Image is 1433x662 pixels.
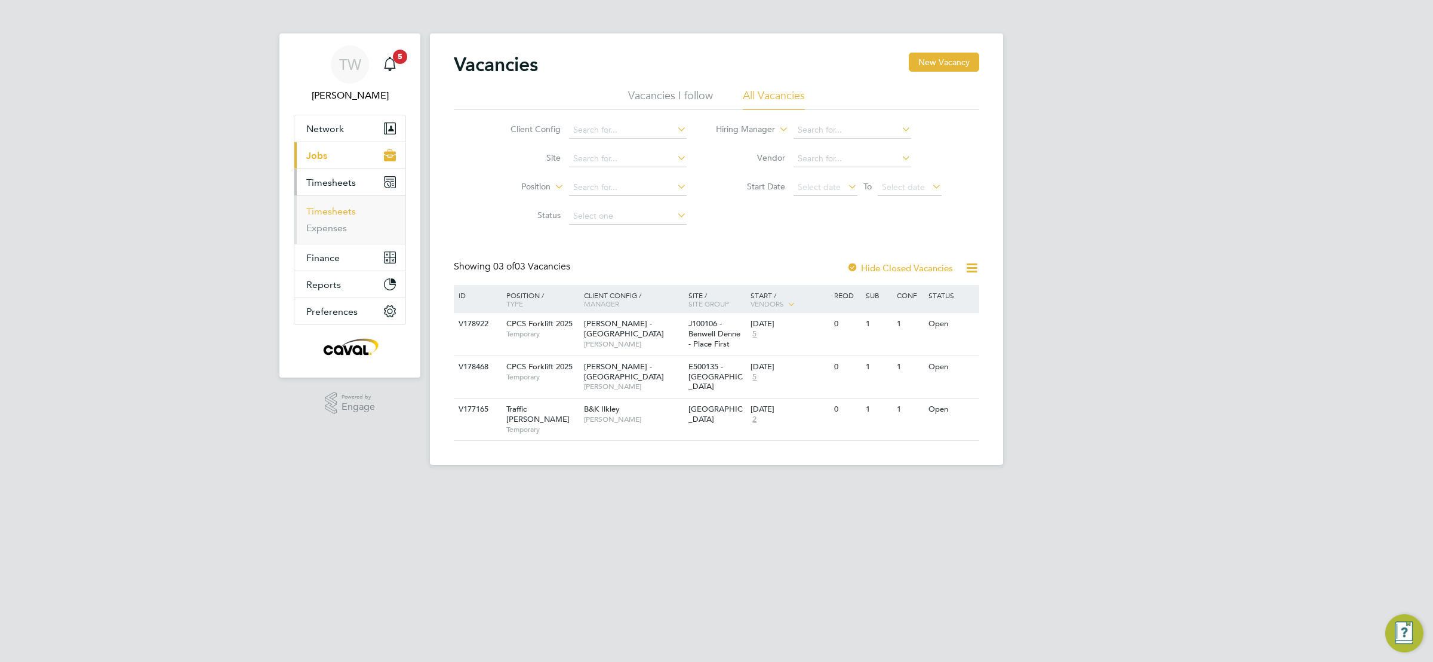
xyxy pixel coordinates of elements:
[894,285,925,305] div: Conf
[492,210,561,220] label: Status
[493,260,515,272] span: 03 of
[492,152,561,163] label: Site
[925,356,977,378] div: Open
[751,329,758,339] span: 5
[751,404,828,415] div: [DATE]
[294,169,405,195] button: Timesheets
[584,318,664,339] span: [PERSON_NAME] - [GEOGRAPHIC_DATA]
[743,88,805,110] li: All Vacancies
[894,399,925,421] div: 1
[506,329,578,339] span: Temporary
[584,382,682,391] span: [PERSON_NAME]
[456,313,497,335] div: V178922
[342,392,375,402] span: Powered by
[294,45,406,103] a: TW[PERSON_NAME]
[294,244,405,271] button: Finance
[798,182,841,192] span: Select date
[688,361,743,392] span: E500135 - [GEOGRAPHIC_DATA]
[894,356,925,378] div: 1
[716,181,785,192] label: Start Date
[688,404,743,424] span: [GEOGRAPHIC_DATA]
[279,33,420,378] nav: Main navigation
[506,404,570,424] span: Traffic [PERSON_NAME]
[751,415,758,425] span: 2
[456,356,497,378] div: V178468
[751,299,784,308] span: Vendors
[685,285,748,314] div: Site /
[294,142,405,168] button: Jobs
[584,415,682,424] span: [PERSON_NAME]
[748,285,831,315] div: Start /
[294,115,405,142] button: Network
[751,362,828,372] div: [DATE]
[497,285,581,314] div: Position /
[831,285,862,305] div: Reqd
[506,425,578,434] span: Temporary
[506,299,523,308] span: Type
[454,260,573,273] div: Showing
[894,313,925,335] div: 1
[294,271,405,298] button: Reports
[831,356,862,378] div: 0
[794,122,911,139] input: Search for...
[863,313,894,335] div: 1
[794,151,911,167] input: Search for...
[306,123,344,134] span: Network
[506,318,573,329] span: CPCS Forklift 2025
[378,45,402,84] a: 5
[506,372,578,382] span: Temporary
[860,179,875,194] span: To
[569,179,687,196] input: Search for...
[716,152,785,163] label: Vendor
[831,313,862,335] div: 0
[925,313,977,335] div: Open
[320,337,380,356] img: caval-logo-retina.png
[294,298,405,324] button: Preferences
[584,361,664,382] span: [PERSON_NAME] - [GEOGRAPHIC_DATA]
[751,319,828,329] div: [DATE]
[584,299,619,308] span: Manager
[306,177,356,188] span: Timesheets
[569,208,687,225] input: Select one
[325,392,376,415] a: Powered byEngage
[882,182,925,192] span: Select date
[863,285,894,305] div: Sub
[306,252,340,263] span: Finance
[863,356,894,378] div: 1
[688,318,740,349] span: J100106 - Benwell Denne - Place First
[493,260,570,272] span: 03 Vacancies
[831,399,862,421] div: 0
[925,285,977,305] div: Status
[506,361,573,372] span: CPCS Forklift 2025
[584,404,620,414] span: B&K Ilkley
[456,285,497,305] div: ID
[847,262,953,274] label: Hide Closed Vacancies
[306,150,327,161] span: Jobs
[306,222,347,234] a: Expenses
[706,124,775,136] label: Hiring Manager
[342,402,375,412] span: Engage
[581,285,685,314] div: Client Config /
[306,306,358,317] span: Preferences
[306,206,356,217] a: Timesheets
[688,299,729,308] span: Site Group
[456,399,497,421] div: V177165
[925,399,977,421] div: Open
[339,57,361,72] span: TW
[294,88,406,103] span: Tim Wells
[492,124,561,134] label: Client Config
[909,53,979,72] button: New Vacancy
[294,337,406,356] a: Go to home page
[1385,614,1423,652] button: Engage Resource Center
[454,53,538,76] h2: Vacancies
[863,399,894,421] div: 1
[584,339,682,349] span: [PERSON_NAME]
[393,50,407,64] span: 5
[569,151,687,167] input: Search for...
[751,372,758,382] span: 5
[569,122,687,139] input: Search for...
[628,88,713,110] li: Vacancies I follow
[294,195,405,244] div: Timesheets
[482,181,551,193] label: Position
[306,279,341,290] span: Reports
